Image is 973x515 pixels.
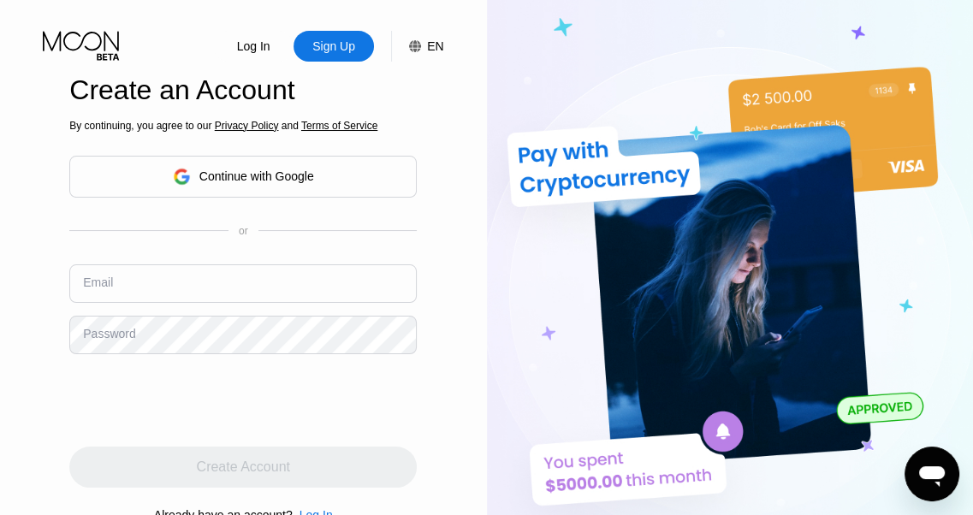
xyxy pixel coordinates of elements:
[311,38,357,55] div: Sign Up
[427,39,443,53] div: EN
[235,38,272,55] div: Log In
[391,31,443,62] div: EN
[905,447,959,501] iframe: Button to launch messaging window
[69,156,417,198] div: Continue with Google
[69,367,329,434] iframe: reCAPTCHA
[83,275,113,289] div: Email
[215,120,279,132] span: Privacy Policy
[83,327,135,340] div: Password
[278,120,301,132] span: and
[301,120,377,132] span: Terms of Service
[199,169,314,183] div: Continue with Google
[69,120,417,132] div: By continuing, you agree to our
[213,31,294,62] div: Log In
[69,74,417,106] div: Create an Account
[294,31,374,62] div: Sign Up
[239,225,248,237] div: or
